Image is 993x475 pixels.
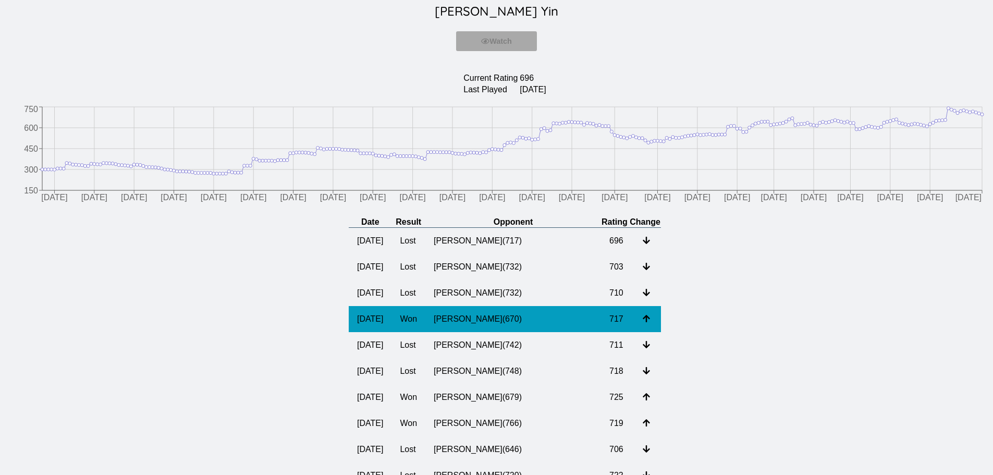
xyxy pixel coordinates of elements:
td: Lost [391,436,425,462]
td: [PERSON_NAME] ( 717 ) [425,228,601,254]
tspan: [DATE] [399,193,425,202]
td: [DATE] [349,358,391,384]
tspan: [DATE] [360,193,386,202]
tspan: [DATE] [955,193,982,202]
td: Lost [391,358,425,384]
td: [PERSON_NAME] ( 732 ) [425,280,601,306]
td: [PERSON_NAME] ( 732 ) [425,254,601,280]
tspan: [DATE] [479,193,505,202]
td: 719 [601,410,634,436]
tspan: [DATE] [41,193,67,202]
td: [DATE] [349,228,391,254]
tspan: 600 [24,124,38,132]
td: 711 [601,332,634,358]
td: 710 [601,280,634,306]
td: 696 [601,228,634,254]
tspan: [DATE] [519,193,545,202]
tspan: [DATE] [280,193,306,202]
tspan: [DATE] [602,193,628,202]
td: 696 [519,73,546,83]
th: Rating Change [601,217,661,228]
td: 703 [601,254,634,280]
th: Date [349,217,391,228]
td: 717 [601,306,634,332]
tspan: [DATE] [684,193,710,202]
tspan: [DATE] [439,193,465,202]
button: Watch [456,31,537,51]
td: Last Played [463,84,518,95]
tspan: [DATE] [559,193,585,202]
td: [DATE] [349,254,391,280]
th: Opponent [425,217,601,228]
td: 725 [601,384,634,410]
td: 718 [601,358,634,384]
tspan: [DATE] [801,193,827,202]
tspan: [DATE] [877,193,903,202]
td: Won [391,410,425,436]
tspan: [DATE] [240,193,266,202]
tspan: [DATE] [644,193,670,202]
td: [PERSON_NAME] ( 748 ) [425,358,601,384]
tspan: [DATE] [761,193,787,202]
td: [PERSON_NAME] ( 766 ) [425,410,601,436]
tspan: [DATE] [121,193,147,202]
tspan: [DATE] [724,193,750,202]
td: [DATE] [349,306,391,332]
td: [PERSON_NAME] ( 679 ) [425,384,601,410]
tspan: 300 [24,165,38,174]
td: [PERSON_NAME] ( 742 ) [425,332,601,358]
tspan: 750 [24,105,38,114]
td: Current Rating [463,73,518,83]
td: Lost [391,280,425,306]
td: [DATE] [349,384,391,410]
tspan: [DATE] [201,193,227,202]
tspan: 450 [24,144,38,153]
tspan: [DATE] [837,193,863,202]
td: Lost [391,228,425,254]
tspan: [DATE] [917,193,943,202]
tspan: [DATE] [320,193,346,202]
td: [DATE] [519,84,546,95]
td: Won [391,384,425,410]
td: 706 [601,436,634,462]
td: [PERSON_NAME] ( 670 ) [425,306,601,332]
td: Lost [391,332,425,358]
td: [DATE] [349,280,391,306]
td: [DATE] [349,436,391,462]
td: [PERSON_NAME] ( 646 ) [425,436,601,462]
tspan: [DATE] [81,193,107,202]
td: Won [391,306,425,332]
tspan: [DATE] [161,193,187,202]
td: [DATE] [349,410,391,436]
td: Lost [391,254,425,280]
th: Result [391,217,425,228]
td: [DATE] [349,332,391,358]
tspan: 150 [24,186,38,195]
